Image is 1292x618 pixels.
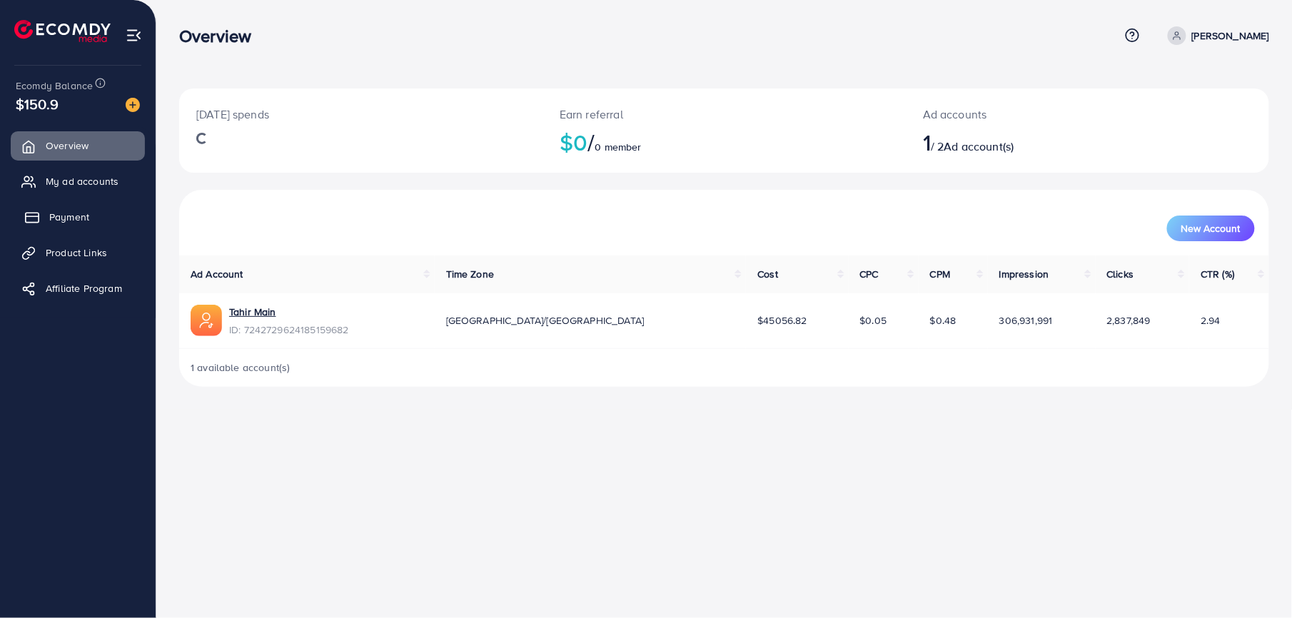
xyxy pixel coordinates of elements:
p: [DATE] spends [196,106,525,123]
span: $45056.82 [757,313,807,328]
span: 0 member [595,140,642,154]
img: image [126,98,140,112]
a: Overview [11,131,145,160]
span: Payment [49,210,89,224]
span: Time Zone [446,267,494,281]
span: 306,931,991 [999,313,1053,328]
button: New Account [1167,216,1255,241]
img: logo [14,20,111,42]
a: Product Links [11,238,145,267]
span: Product Links [46,245,107,260]
p: [PERSON_NAME] [1192,27,1269,44]
span: Cost [757,267,778,281]
span: [GEOGRAPHIC_DATA]/[GEOGRAPHIC_DATA] [446,313,645,328]
span: / [587,126,595,158]
span: ID: 7242729624185159682 [229,323,349,337]
span: New Account [1181,223,1241,233]
span: Impression [999,267,1049,281]
a: My ad accounts [11,167,145,196]
span: $150.9 [16,93,59,114]
a: Affiliate Program [11,274,145,303]
h3: Overview [179,26,263,46]
span: CTR (%) [1201,267,1234,281]
span: Overview [46,138,89,153]
span: Ad Account [191,267,243,281]
span: $0.05 [860,313,887,328]
span: My ad accounts [46,174,118,188]
span: 1 [923,126,931,158]
span: Ad account(s) [944,138,1014,154]
span: CPM [930,267,950,281]
span: 1 available account(s) [191,360,291,375]
span: Affiliate Program [46,281,122,295]
a: Tahir Main [229,305,276,319]
p: Ad accounts [923,106,1161,123]
span: 2.94 [1201,313,1221,328]
a: [PERSON_NAME] [1162,26,1269,45]
p: Earn referral [560,106,889,123]
span: Clicks [1107,267,1134,281]
h2: / 2 [923,128,1161,156]
span: $0.48 [930,313,957,328]
span: CPC [860,267,879,281]
span: Ecomdy Balance [16,78,93,93]
img: menu [126,27,142,44]
a: Payment [11,203,145,231]
img: ic-ads-acc.e4c84228.svg [191,305,222,336]
span: 2,837,849 [1107,313,1151,328]
h2: $0 [560,128,889,156]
